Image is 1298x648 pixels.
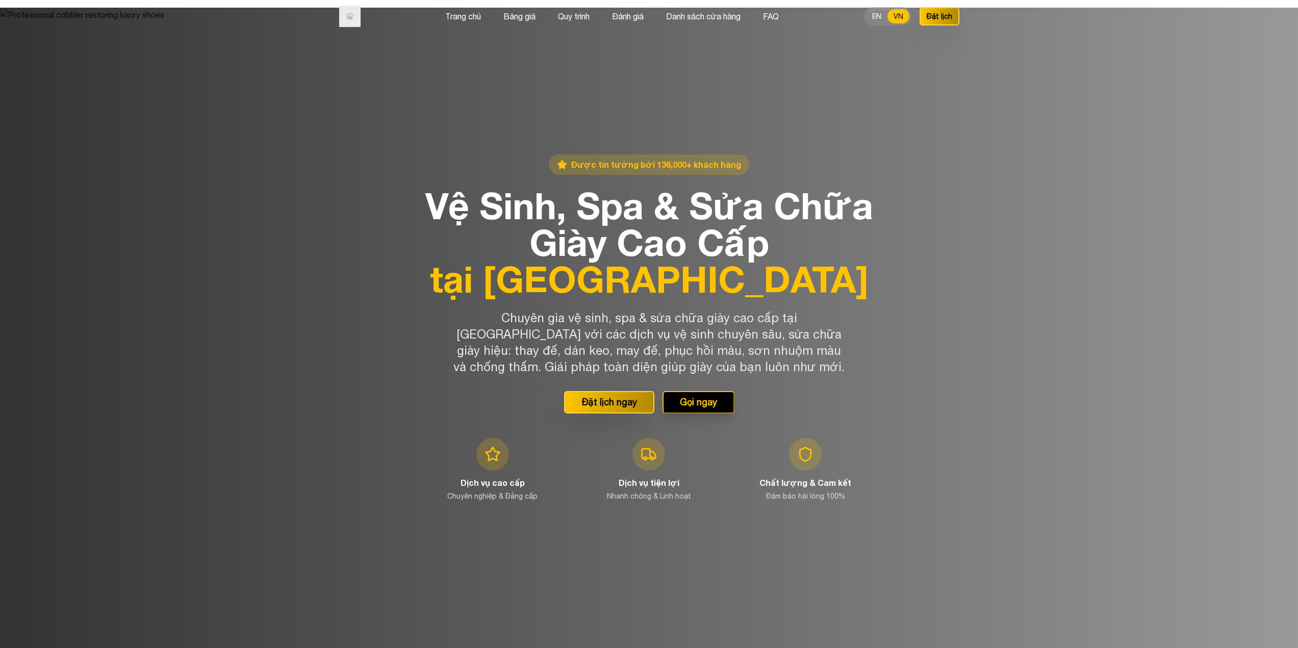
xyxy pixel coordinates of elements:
p: Đảm bảo hài lòng 100% [766,491,845,501]
button: Gọi ngay [663,391,734,413]
h3: Dịch vụ cao cấp [461,477,525,489]
p: Chuyên gia vệ sinh, spa & sửa chữa giày cao cấp tại [GEOGRAPHIC_DATA] với các dịch vụ vệ sinh chu... [453,309,845,375]
button: VN [887,9,909,23]
h3: Dịch vụ tiện lợi [619,477,679,489]
h3: Chất lượng & Cam kết [759,477,851,489]
p: Nhanh chóng & Linh hoạt [607,491,691,501]
button: FAQ [760,10,782,23]
span: Được tin tưởng bởi 136,000+ khách hàng [571,159,741,171]
span: tại [GEOGRAPHIC_DATA] [421,261,878,297]
button: EN [866,9,887,23]
button: Đặt lịch [920,7,959,25]
button: Trang chủ [442,10,484,23]
button: Đặt lịch ngay [564,391,654,413]
button: Danh sách cửa hàng [663,10,744,23]
button: Bảng giá [500,10,539,23]
button: Quy trình [555,10,593,23]
button: Đánh giá [609,10,647,23]
p: Chuyên nghiệp & Đẳng cấp [447,491,538,501]
h1: Vệ Sinh, Spa & Sửa Chữa Giày Cao Cấp [421,187,878,297]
